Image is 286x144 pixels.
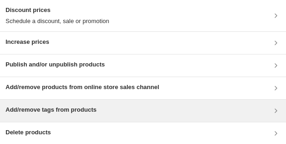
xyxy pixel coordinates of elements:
[6,60,105,69] h3: Publish and/or unpublish products
[6,128,51,137] h3: Delete products
[6,37,49,47] h3: Increase prices
[6,17,109,26] p: Schedule a discount, sale or promotion
[6,83,159,92] h3: Add/remove products from online store sales channel
[6,105,96,114] h3: Add/remove tags from products
[6,6,109,15] h3: Discount prices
